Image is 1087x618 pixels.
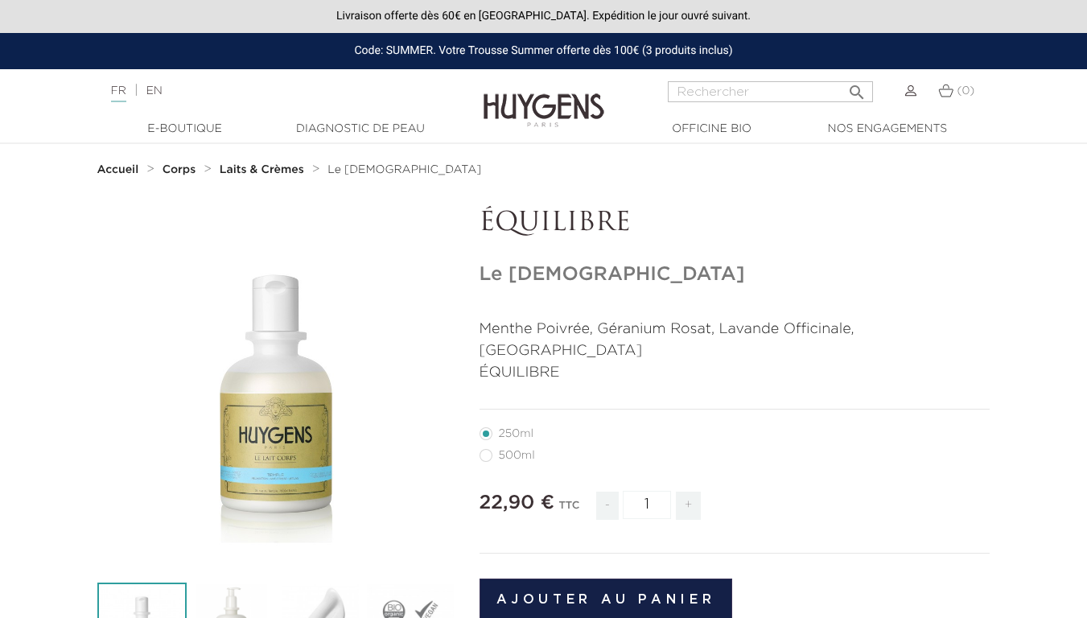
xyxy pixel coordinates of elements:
[97,164,139,175] strong: Accueil
[97,163,142,176] a: Accueil
[480,208,990,239] p: ÉQUILIBRE
[480,263,990,286] h1: Le [DEMOGRAPHIC_DATA]
[484,68,604,130] img: Huygens
[480,449,554,462] label: 500ml
[676,492,702,520] span: +
[163,164,196,175] strong: Corps
[632,121,793,138] a: Officine Bio
[668,81,873,102] input: Rechercher
[146,85,162,97] a: EN
[480,427,553,440] label: 250ml
[105,121,266,138] a: E-Boutique
[480,362,990,384] p: ÉQUILIBRE
[111,85,126,102] a: FR
[220,164,304,175] strong: Laits & Crèmes
[623,491,671,519] input: Quantité
[558,488,579,532] div: TTC
[480,493,554,513] span: 22,90 €
[327,164,481,175] span: Le [DEMOGRAPHIC_DATA]
[842,76,871,98] button: 
[480,319,990,362] p: Menthe Poivrée, Géranium Rosat, Lavande Officinale, [GEOGRAPHIC_DATA]
[103,81,441,101] div: |
[957,85,974,97] span: (0)
[847,78,867,97] i: 
[807,121,968,138] a: Nos engagements
[327,163,481,176] a: Le [DEMOGRAPHIC_DATA]
[596,492,619,520] span: -
[163,163,200,176] a: Corps
[280,121,441,138] a: Diagnostic de peau
[220,163,308,176] a: Laits & Crèmes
